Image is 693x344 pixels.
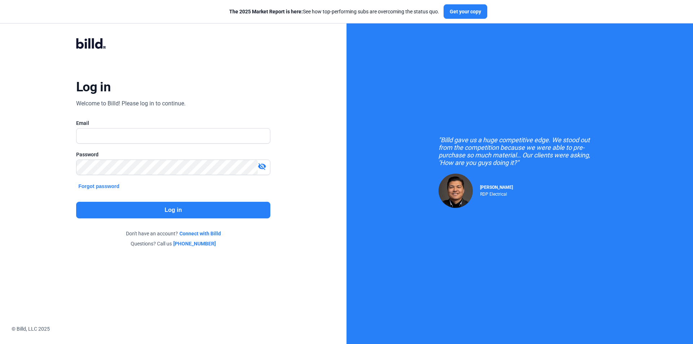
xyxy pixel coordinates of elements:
div: Password [76,151,270,158]
div: Welcome to Billd! Please log in to continue. [76,99,186,108]
a: Connect with Billd [179,230,221,237]
button: Forgot password [76,182,122,190]
img: Raul Pacheco [439,174,473,208]
span: The 2025 Market Report is here: [229,9,303,14]
span: [PERSON_NAME] [480,185,513,190]
button: Log in [76,202,270,218]
button: Get your copy [444,4,487,19]
div: "Billd gave us a huge competitive edge. We stood out from the competition because we were able to... [439,136,601,166]
div: Questions? Call us [76,240,270,247]
a: [PHONE_NUMBER] [173,240,216,247]
div: Log in [76,79,110,95]
div: Don't have an account? [76,230,270,237]
mat-icon: visibility_off [258,162,266,171]
div: Email [76,119,270,127]
div: See how top-performing subs are overcoming the status quo. [229,8,439,15]
div: RDP Electrical [480,190,513,197]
